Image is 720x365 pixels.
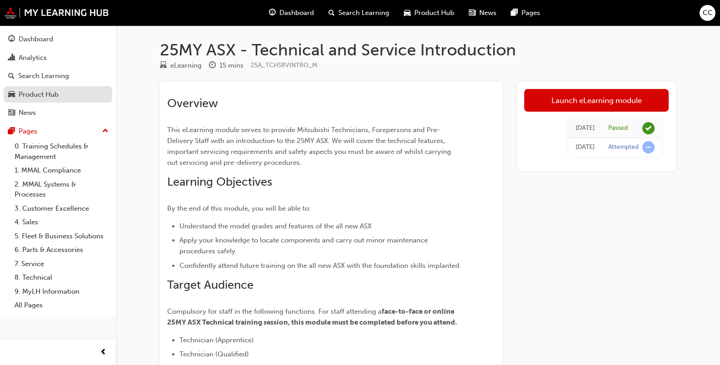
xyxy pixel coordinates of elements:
span: pages-icon [8,128,15,136]
a: 6. Parts & Accessories [11,243,112,257]
span: Overview [167,96,218,110]
span: Learning resource code [251,61,318,69]
button: Pages [4,123,112,140]
span: prev-icon [100,347,107,358]
span: car-icon [8,91,15,99]
button: DashboardAnalyticsSearch LearningProduct HubNews [4,29,112,123]
img: mmal [5,7,109,19]
span: Apply your knowledge to locate components and carry out minor maintenance procedures safely [179,236,430,255]
span: Target Audience [167,278,253,292]
span: face-to-face or online 25MY ASX Technical training session, this module must be completed before ... [167,307,457,326]
div: Fri Sep 19 2025 09:17:47 GMT+0930 (Australian Central Standard Time) [576,142,595,153]
a: pages-iconPages [504,4,547,22]
span: Learning Objectives [167,175,272,189]
span: Pages [521,8,540,18]
div: Pages [19,126,37,137]
a: car-iconProduct Hub [397,4,462,22]
span: news-icon [8,109,15,117]
span: By the end of this module, you will be able to: [167,204,311,212]
span: This eLearning module serves to provide Mitsubishi Technicians, Forepersons and Pre-Delivery Staf... [167,126,453,167]
span: CC [703,8,713,18]
a: 1. MMAL Compliance [11,163,112,178]
span: Understand the model grades and features of the all new ASX [179,222,372,230]
a: guage-iconDashboard [262,4,321,22]
span: Technician (Qualified) [179,350,249,358]
span: Search Learning [338,8,389,18]
a: News [4,104,112,121]
span: learningRecordVerb_ATTEMPT-icon [642,141,655,153]
div: Type [160,60,202,71]
a: 2. MMAL Systems & Processes [11,178,112,202]
span: guage-icon [269,7,276,19]
h1: 25MY ASX - Technical and Service Introduction [160,40,676,60]
span: search-icon [328,7,335,19]
div: Analytics [19,53,47,63]
span: up-icon [102,125,109,137]
div: 15 mins [219,60,243,71]
div: Fri Sep 19 2025 09:53:43 GMT+0930 (Australian Central Standard Time) [576,123,595,133]
span: Compulsory for staff in the following functions. For staff attending a [167,307,382,316]
a: Dashboard [4,31,112,48]
span: news-icon [469,7,476,19]
a: 0. Training Schedules & Management [11,139,112,163]
a: news-iconNews [462,4,504,22]
div: Duration [209,60,243,71]
span: clock-icon [209,62,216,70]
span: Product Hub [414,8,454,18]
span: Dashboard [279,8,314,18]
div: Dashboard [19,34,53,44]
span: pages-icon [511,7,518,19]
div: Product Hub [19,89,59,100]
div: Passed [608,124,628,133]
span: learningRecordVerb_PASS-icon [642,122,655,134]
a: 9. MyLH Information [11,285,112,299]
div: News [19,108,36,118]
button: CC [700,5,715,21]
span: Technician (Apprentice) [179,336,254,344]
span: Confidently attend future training on the all new ASX with the foundation skills implanted. [179,261,461,270]
span: chart-icon [8,54,15,62]
span: learningResourceType_ELEARNING-icon [160,62,167,70]
a: 8. Technical [11,271,112,285]
a: Launch eLearning module [524,89,669,112]
a: Search Learning [4,68,112,84]
a: 4. Sales [11,215,112,229]
a: 7. Service [11,257,112,271]
a: Product Hub [4,86,112,103]
a: Analytics [4,49,112,66]
span: guage-icon [8,35,15,44]
div: Search Learning [18,71,69,81]
span: News [479,8,497,18]
span: search-icon [8,72,15,80]
a: 3. Customer Excellence [11,202,112,216]
a: 5. Fleet & Business Solutions [11,229,112,243]
span: car-icon [404,7,411,19]
a: All Pages [11,298,112,312]
div: eLearning [170,60,202,71]
a: search-iconSearch Learning [321,4,397,22]
div: Attempted [608,143,639,152]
